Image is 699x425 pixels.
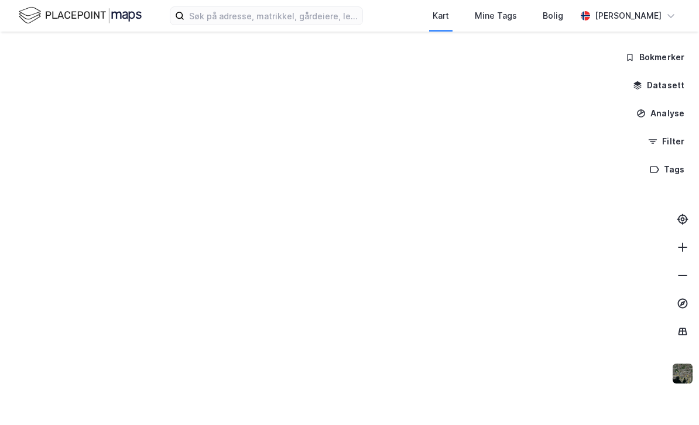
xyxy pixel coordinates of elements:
div: Mine Tags [475,9,517,23]
div: [PERSON_NAME] [595,9,662,23]
input: Søk på adresse, matrikkel, gårdeiere, leietakere eller personer [184,7,362,25]
iframe: Chat Widget [640,369,699,425]
div: Bolig [543,9,563,23]
img: logo.f888ab2527a4732fd821a326f86c7f29.svg [19,5,142,26]
div: Kart [433,9,449,23]
div: Kontrollprogram for chat [640,369,699,425]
